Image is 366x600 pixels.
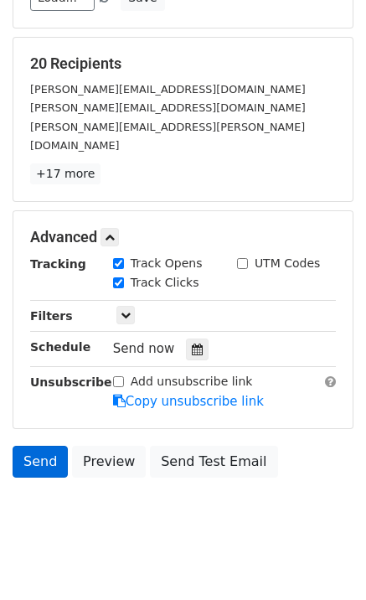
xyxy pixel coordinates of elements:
[255,255,320,272] label: UTM Codes
[30,375,112,389] strong: Unsubscribe
[30,83,306,96] small: [PERSON_NAME][EMAIL_ADDRESS][DOMAIN_NAME]
[30,257,86,271] strong: Tracking
[30,163,101,184] a: +17 more
[131,274,199,292] label: Track Clicks
[30,101,306,114] small: [PERSON_NAME][EMAIL_ADDRESS][DOMAIN_NAME]
[131,255,203,272] label: Track Opens
[113,341,175,356] span: Send now
[113,394,264,409] a: Copy unsubscribe link
[30,340,90,354] strong: Schedule
[30,228,336,246] h5: Advanced
[131,373,253,391] label: Add unsubscribe link
[30,309,73,323] strong: Filters
[282,520,366,600] iframe: Chat Widget
[72,446,146,478] a: Preview
[13,446,68,478] a: Send
[30,54,336,73] h5: 20 Recipients
[150,446,277,478] a: Send Test Email
[30,121,305,153] small: [PERSON_NAME][EMAIL_ADDRESS][PERSON_NAME][DOMAIN_NAME]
